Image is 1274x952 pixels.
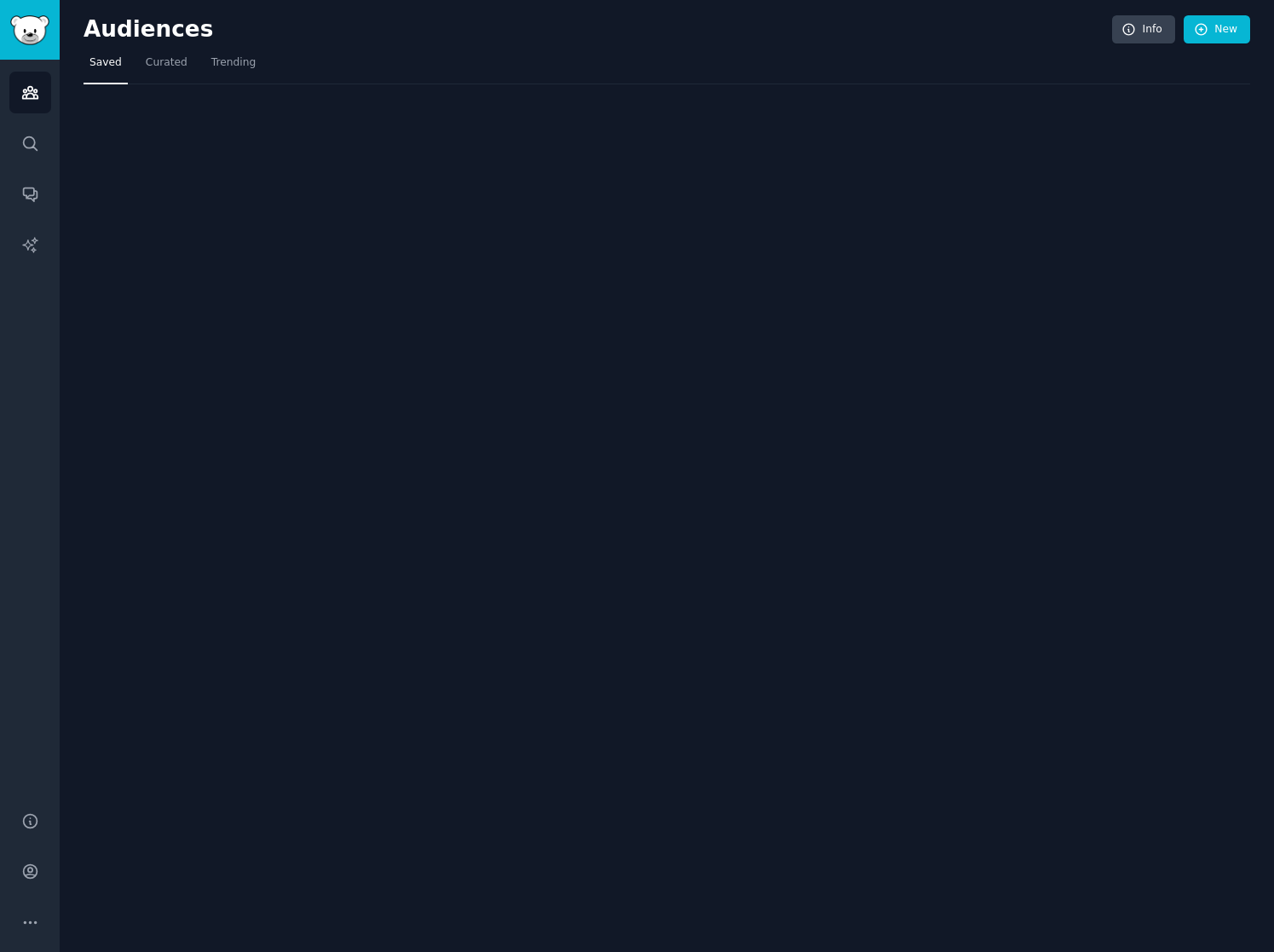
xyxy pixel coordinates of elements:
a: Trending [205,49,262,84]
img: GummySearch logo [10,15,49,45]
a: Curated [140,49,193,84]
h2: Audiences [84,16,1112,43]
span: Curated [146,55,187,71]
span: Saved [89,55,122,71]
span: Trending [211,55,256,71]
a: New [1184,15,1250,44]
a: Saved [84,49,128,84]
a: Info [1112,15,1175,44]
